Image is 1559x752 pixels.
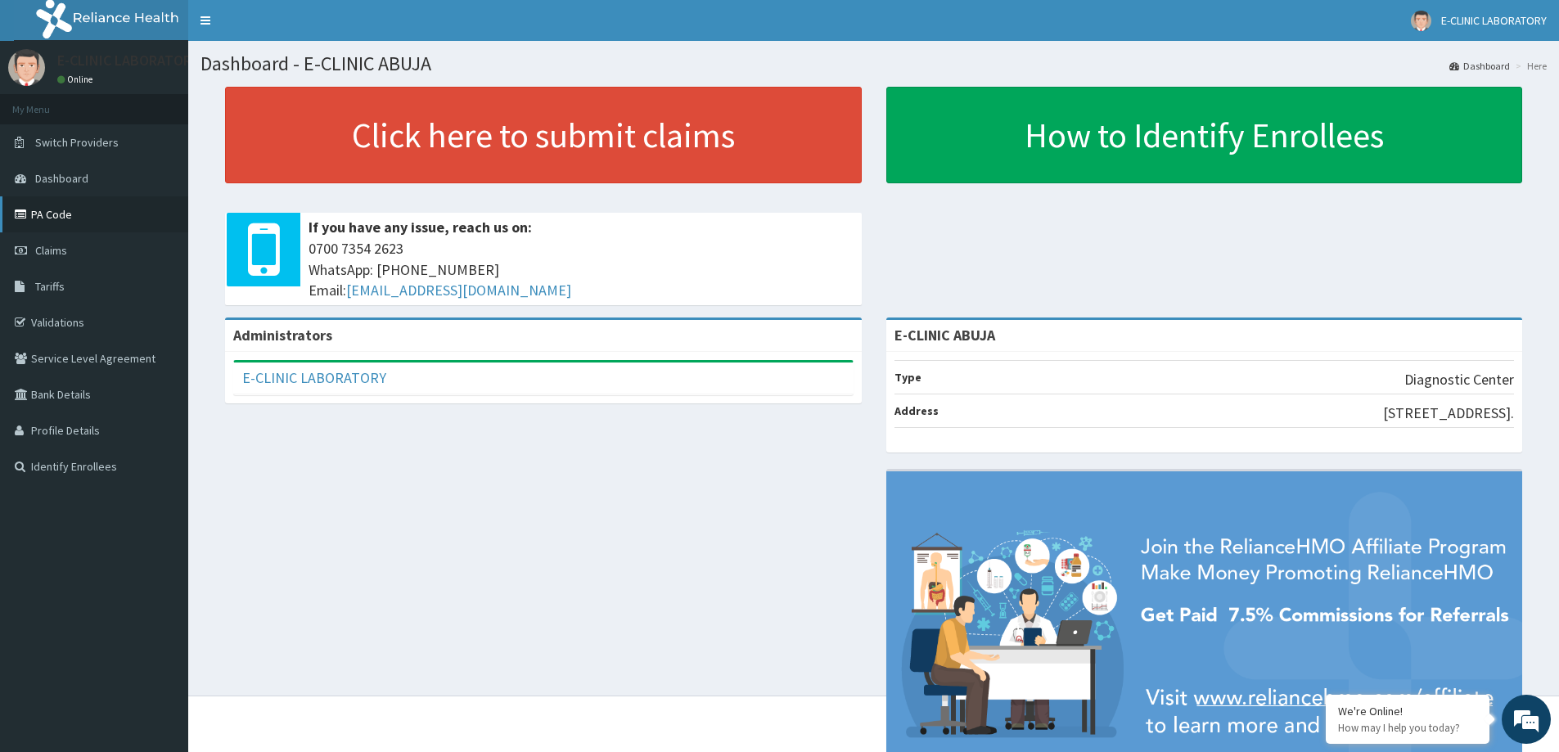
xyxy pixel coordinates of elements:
strong: E-CLINIC ABUJA [894,326,995,344]
b: Administrators [233,326,332,344]
span: E-CLINIC LABORATORY [1441,13,1547,28]
h1: Dashboard - E-CLINIC ABUJA [201,53,1547,74]
a: [EMAIL_ADDRESS][DOMAIN_NAME] [346,281,571,299]
img: User Image [8,49,45,86]
span: Switch Providers [35,135,119,150]
b: Address [894,403,939,418]
span: 0700 7354 2623 WhatsApp: [PHONE_NUMBER] Email: [309,238,854,301]
p: [STREET_ADDRESS]. [1383,403,1514,424]
a: How to Identify Enrollees [886,87,1523,183]
img: User Image [1411,11,1431,31]
p: How may I help you today? [1338,721,1477,735]
a: E-CLINIC LABORATORY [242,368,386,387]
b: Type [894,370,921,385]
a: Online [57,74,97,85]
a: Dashboard [1449,59,1510,73]
li: Here [1512,59,1547,73]
div: We're Online! [1338,704,1477,718]
span: Claims [35,243,67,258]
b: If you have any issue, reach us on: [309,218,532,236]
p: Diagnostic Center [1404,369,1514,390]
p: E-CLINIC LABORATORY [57,53,199,68]
span: Dashboard [35,171,88,186]
span: Tariffs [35,279,65,294]
a: Click here to submit claims [225,87,862,183]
